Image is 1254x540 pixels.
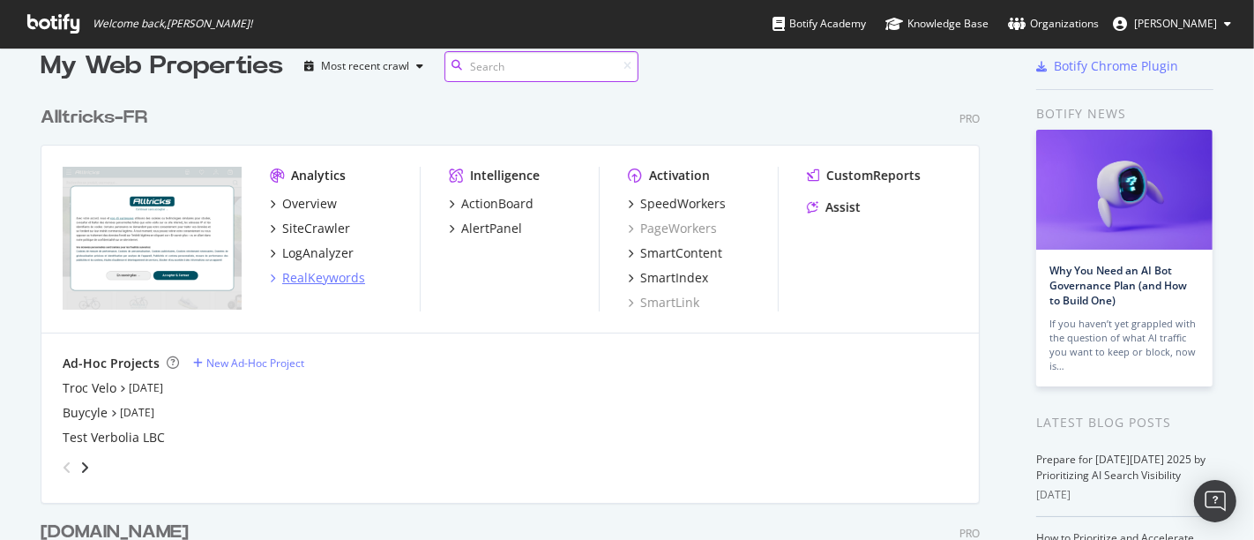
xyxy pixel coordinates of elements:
[1036,487,1213,503] div: [DATE]
[129,380,163,395] a: [DATE]
[270,195,337,213] a: Overview
[470,167,540,184] div: Intelligence
[120,405,154,420] a: [DATE]
[63,167,242,310] img: alltricks.fr
[628,294,699,311] a: SmartLink
[282,269,365,287] div: RealKeywords
[807,167,921,184] a: CustomReports
[63,379,116,397] a: Troc Velo
[885,15,989,33] div: Knowledge Base
[640,195,726,213] div: SpeedWorkers
[1008,15,1099,33] div: Organizations
[282,195,337,213] div: Overview
[41,49,283,84] div: My Web Properties
[63,355,160,372] div: Ad-Hoc Projects
[1194,480,1236,522] div: Open Intercom Messenger
[297,52,430,80] button: Most recent crawl
[628,220,717,237] a: PageWorkers
[628,244,722,262] a: SmartContent
[41,105,154,131] a: Alltricks-FR
[1054,57,1178,75] div: Botify Chrome Plugin
[56,454,78,482] div: angle-left
[206,356,304,371] div: New Ad-Hoc Project
[444,51,638,82] input: Search
[193,356,304,371] a: New Ad-Hoc Project
[649,167,710,184] div: Activation
[1036,104,1213,124] div: Botify news
[1049,317,1199,373] div: If you haven’t yet grappled with the question of what AI traffic you want to keep or block, now is…
[1036,452,1205,483] a: Prepare for [DATE][DATE] 2025 by Prioritizing AI Search Visibility
[449,220,522,237] a: AlertPanel
[1036,57,1178,75] a: Botify Chrome Plugin
[640,244,722,262] div: SmartContent
[270,244,354,262] a: LogAnalyzer
[807,199,861,216] a: Assist
[640,269,708,287] div: SmartIndex
[270,220,350,237] a: SiteCrawler
[1049,263,1187,308] a: Why You Need an AI Bot Governance Plan (and How to Build One)
[282,220,350,237] div: SiteCrawler
[63,404,108,422] a: Buycyle
[628,269,708,287] a: SmartIndex
[78,459,91,476] div: angle-right
[1036,413,1213,432] div: Latest Blog Posts
[93,17,252,31] span: Welcome back, [PERSON_NAME] !
[825,199,861,216] div: Assist
[63,429,165,446] a: Test Verbolia LBC
[1099,10,1245,38] button: [PERSON_NAME]
[449,195,534,213] a: ActionBoard
[41,105,147,131] div: Alltricks-FR
[291,167,346,184] div: Analytics
[773,15,866,33] div: Botify Academy
[826,167,921,184] div: CustomReports
[270,269,365,287] a: RealKeywords
[1134,16,1217,31] span: Cousseau Victor
[461,195,534,213] div: ActionBoard
[1036,130,1213,250] img: Why You Need an AI Bot Governance Plan (and How to Build One)
[628,195,726,213] a: SpeedWorkers
[959,111,980,126] div: Pro
[321,61,409,71] div: Most recent crawl
[461,220,522,237] div: AlertPanel
[282,244,354,262] div: LogAnalyzer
